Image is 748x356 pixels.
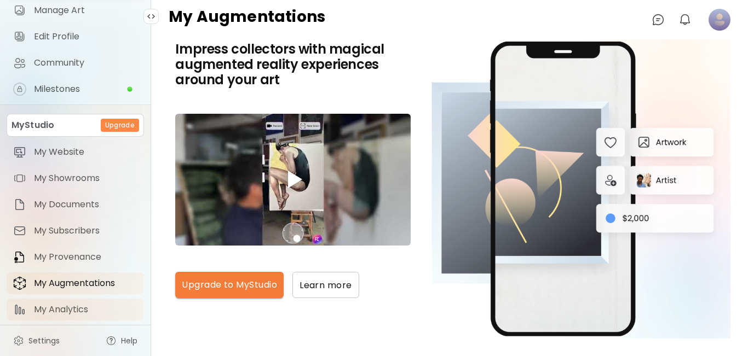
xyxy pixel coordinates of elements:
[300,279,352,291] span: Learn more
[7,246,144,268] a: itemMy Provenance
[7,141,144,163] a: itemMy Website
[7,299,144,320] a: itemMy Analytics
[13,250,26,264] img: item
[28,335,60,346] span: Settings
[147,12,156,21] img: collapse
[13,276,26,290] img: item
[34,278,137,289] span: My Augmentations
[34,225,137,236] span: My Subscribers
[13,224,26,237] img: item
[34,57,137,68] span: Community
[676,10,694,29] button: bellIcon
[169,9,325,31] h4: My Augmentations
[34,84,126,95] span: Milestones
[34,31,137,42] span: Edit Profile
[34,199,137,210] span: My Documents
[7,272,144,294] a: itemMy Augmentations
[292,272,359,298] button: Learn more
[34,252,137,262] span: My Provenance
[34,173,137,184] span: My Showrooms
[7,78,144,100] a: iconcompleteMilestones
[7,26,144,48] a: Edit Profile iconEdit Profile
[13,4,26,17] img: Manage Art icon
[431,42,724,337] img: MyAugmentations
[11,119,54,132] p: MyStudio
[175,42,411,87] h2: Impress collectors with magical augmented reality experiences around your art
[13,56,26,69] img: Community icon
[13,145,26,159] img: item
[175,272,284,298] button: Upgrade to MyStudio
[105,120,135,130] h6: Upgrade
[106,335,117,346] img: help
[13,30,26,43] img: Edit Profile icon
[13,172,26,185] img: item
[678,13,692,26] img: bellIcon
[7,330,66,352] a: Settings
[13,198,26,211] img: item
[13,303,26,316] img: item
[34,5,137,16] span: Manage Art
[99,330,144,352] a: Help
[13,335,24,346] img: settings
[652,13,665,26] img: chatIcon
[34,304,137,315] span: My Analytics
[182,278,277,291] span: Upgrade to MyStudio
[7,52,144,74] a: Community iconCommunity
[34,147,137,157] span: My Website
[7,220,144,242] a: itemMy Subscribers
[7,194,144,215] a: itemMy Documents
[7,167,144,189] a: itemMy Showrooms
[121,335,137,346] span: Help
